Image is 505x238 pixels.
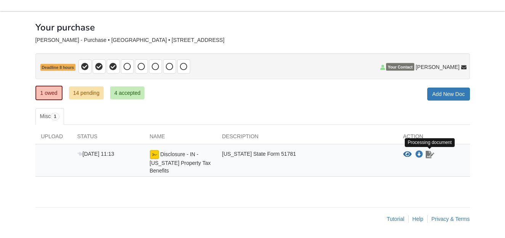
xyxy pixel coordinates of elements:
[403,151,412,158] button: View Disclosure - IN - Indiana Property Tax Benefits
[40,64,76,71] span: Deadline 8 hours
[150,151,211,174] span: Disclosure - IN - [US_STATE] Property Tax Benefits
[405,138,455,147] div: Processing document
[431,216,470,222] a: Privacy & Terms
[35,133,72,144] div: Upload
[35,37,470,43] div: [PERSON_NAME] - Purchase • [GEOGRAPHIC_DATA] • [STREET_ADDRESS]
[150,150,159,159] img: esign icon
[415,63,459,71] span: [PERSON_NAME]
[35,86,63,100] a: 1 owed
[216,133,398,144] div: Description
[216,150,398,174] div: [US_STATE] State Form 51781
[415,152,423,158] a: Download Disclosure - IN - Indiana Property Tax Benefits
[77,151,114,157] span: [DATE] 11:13
[35,22,95,32] h1: Your purchase
[412,216,423,222] a: Help
[144,133,216,144] div: Name
[386,63,414,71] span: Your Contact
[35,108,64,125] a: Misc
[72,133,144,144] div: Status
[398,133,470,144] div: Action
[110,86,145,99] a: 4 accepted
[387,216,404,222] a: Tutorial
[427,88,470,101] a: Add New Doc
[69,86,104,99] a: 14 pending
[51,113,59,120] span: 1
[425,150,435,159] a: Waiting for your co-borrower to e-sign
